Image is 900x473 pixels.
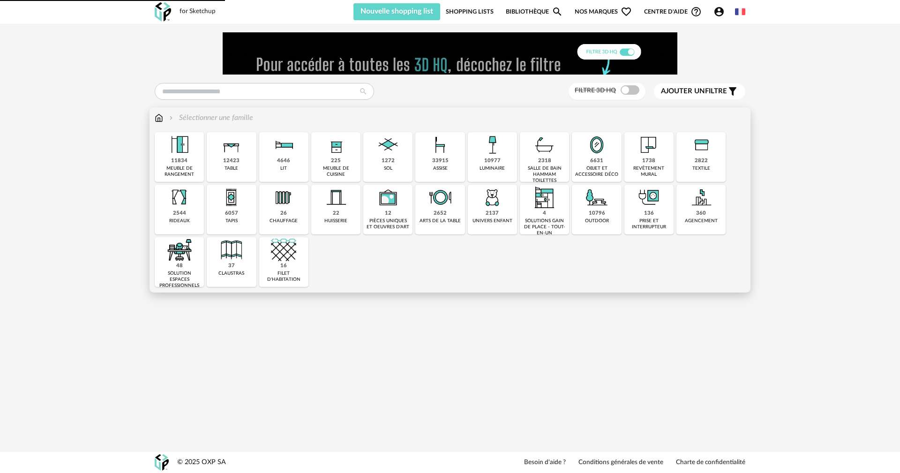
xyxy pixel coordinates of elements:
[280,165,287,172] div: lit
[636,132,661,158] img: Papier%20peint.png
[661,88,705,95] span: Ajouter un
[524,458,566,467] a: Besoin d'aide ?
[692,165,710,172] div: textile
[167,113,175,123] img: svg+xml;base64,PHN2ZyB3aWR0aD0iMTYiIGhlaWdodD0iMTYiIHZpZXdCb3g9IjAgMCAxNiAxNiIgZmlsbD0ibm9uZSIgeG...
[434,210,447,217] div: 2652
[323,132,349,158] img: Rangement.png
[262,270,306,283] div: filet d'habitation
[171,158,187,165] div: 11834
[228,263,235,270] div: 37
[382,158,395,165] div: 1272
[180,8,216,16] div: for Sketchup
[696,210,706,217] div: 360
[486,210,499,217] div: 2137
[589,210,605,217] div: 10796
[384,165,392,172] div: sol
[642,158,655,165] div: 1738
[584,132,609,158] img: Miroir.png
[155,113,163,123] img: svg+xml;base64,PHN2ZyB3aWR0aD0iMTYiIGhlaWdodD0iMTciIHZpZXdCb3g9IjAgMCAxNiAxNyIgZmlsbD0ibm9uZSIgeG...
[155,2,171,22] img: OXP
[353,3,440,20] button: Nouvelle shopping list
[575,87,616,94] span: Filtre 3D HQ
[277,158,290,165] div: 4646
[543,210,546,217] div: 4
[167,237,192,263] img: espace-de-travail.png
[331,158,341,165] div: 225
[427,132,453,158] img: Assise.png
[167,113,253,123] div: Sélectionner une famille
[590,158,603,165] div: 6631
[523,218,566,236] div: solutions gain de place - tout-en-un
[225,218,238,224] div: tapis
[223,32,677,75] img: FILTRE%20HQ%20NEW_V1%20(4).gif
[523,165,566,184] div: salle de bain hammam toilettes
[219,185,244,210] img: Tapis.png
[654,83,745,99] button: Ajouter unfiltre Filter icon
[532,185,557,210] img: ToutEnUn.png
[636,185,661,210] img: PriseInter.png
[223,158,240,165] div: 12423
[484,158,501,165] div: 10977
[420,218,461,224] div: arts de la table
[446,3,494,20] a: Shopping Lists
[360,8,433,15] span: Nouvelle shopping list
[727,86,738,97] span: Filter icon
[280,210,287,217] div: 26
[538,158,551,165] div: 2318
[585,218,609,224] div: outdoor
[218,270,244,277] div: claustras
[432,158,449,165] div: 33915
[271,132,296,158] img: Literie.png
[225,165,238,172] div: table
[280,263,287,270] div: 16
[157,270,201,289] div: solution espaces professionnels
[552,6,563,17] span: Magnify icon
[584,185,609,210] img: Outdoor.png
[506,3,563,20] a: BibliothèqueMagnify icon
[176,263,183,270] div: 48
[157,165,201,178] div: meuble de rangement
[427,185,453,210] img: ArtTable.png
[735,7,745,17] img: fr
[219,237,244,263] img: Cloison.png
[627,218,671,230] div: prise et interrupteur
[695,158,708,165] div: 2822
[433,165,448,172] div: assise
[644,6,702,17] span: Centre d'aideHelp Circle Outline icon
[167,185,192,210] img: Rideaux.png
[676,458,745,467] a: Charte de confidentialité
[689,132,714,158] img: Textile.png
[690,6,702,17] span: Help Circle Outline icon
[480,132,505,158] img: Luminaire.png
[689,185,714,210] img: Agencement.png
[713,6,729,17] span: Account Circle icon
[173,210,186,217] div: 2544
[575,165,618,178] div: objet et accessoire déco
[713,6,725,17] span: Account Circle icon
[314,165,358,178] div: meuble de cuisine
[685,218,718,224] div: agencement
[219,132,244,158] img: Table.png
[271,185,296,210] img: Radiateur.png
[333,210,339,217] div: 22
[621,6,632,17] span: Heart Outline icon
[480,185,505,210] img: UniversEnfant.png
[270,218,298,224] div: chauffage
[385,210,391,217] div: 12
[169,218,189,224] div: rideaux
[578,458,663,467] a: Conditions générales de vente
[627,165,671,178] div: revêtement mural
[155,454,169,471] img: OXP
[324,218,347,224] div: huisserie
[225,210,238,217] div: 6057
[271,237,296,263] img: filet.png
[366,218,410,230] div: pièces uniques et oeuvres d'art
[532,132,557,158] img: Salle%20de%20bain.png
[480,165,505,172] div: luminaire
[167,132,192,158] img: Meuble%20de%20rangement.png
[323,185,349,210] img: Huiserie.png
[472,218,512,224] div: univers enfant
[644,210,654,217] div: 136
[575,3,632,20] span: Nos marques
[375,185,401,210] img: UniqueOeuvre.png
